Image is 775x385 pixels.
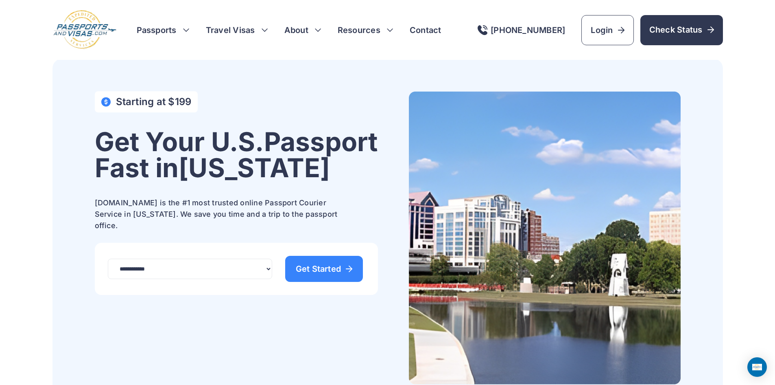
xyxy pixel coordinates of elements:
span: Get Started [296,265,353,273]
a: [PHONE_NUMBER] [478,25,565,35]
img: Logo [52,10,117,50]
span: Check Status [649,24,714,35]
a: Login [581,15,633,45]
h3: Passports [137,24,190,36]
h4: Starting at $199 [116,96,192,108]
p: [DOMAIN_NAME] is the #1 most trusted online Passport Courier Service in [US_STATE]. We save you t... [95,197,347,231]
a: Contact [410,24,441,36]
img: Get Your U.S. Passport Fast in exp:reegion_select:states show= [409,91,681,385]
span: Login [591,24,624,36]
a: Check Status [640,15,723,45]
a: About [284,24,308,36]
h3: Resources [338,24,393,36]
h1: Get Your U.S. Passport Fast in [US_STATE] [95,129,378,181]
div: Open Intercom Messenger [747,357,767,377]
a: Get Started [285,256,363,282]
h3: Travel Visas [206,24,268,36]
